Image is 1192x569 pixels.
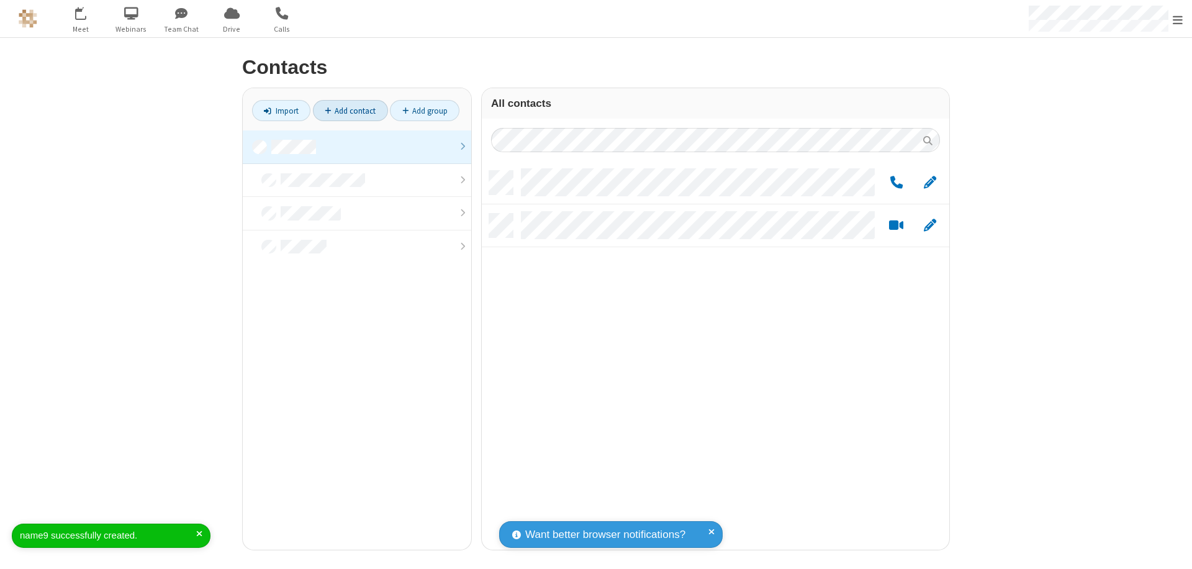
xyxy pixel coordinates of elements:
span: Meet [58,24,104,35]
h2: Contacts [242,57,950,78]
span: Want better browser notifications? [525,527,685,543]
button: Edit [918,175,942,191]
div: grid [482,162,949,550]
a: Add group [390,100,459,121]
button: Edit [918,218,942,234]
div: 17 [82,7,93,16]
button: Call by phone [884,175,908,191]
a: Add contact [313,100,388,121]
a: Import [252,100,310,121]
h3: All contacts [491,98,940,109]
span: Team Chat [158,24,205,35]
button: Start a video meeting [884,218,908,234]
span: Webinars [108,24,155,35]
img: QA Selenium DO NOT DELETE OR CHANGE [19,9,37,28]
span: Calls [259,24,305,35]
span: Drive [209,24,255,35]
div: name9 successfully created. [20,529,196,543]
